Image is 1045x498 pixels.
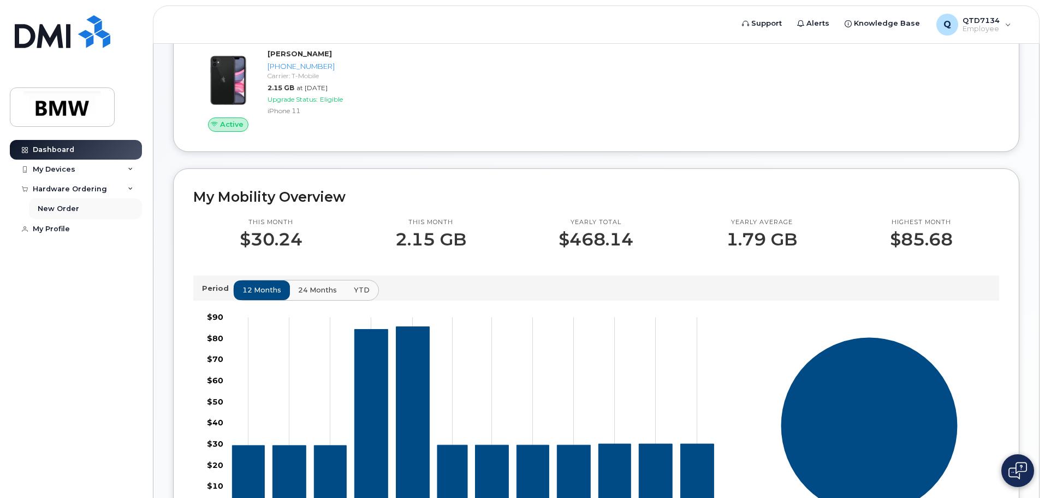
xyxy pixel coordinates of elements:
p: $468.14 [559,230,633,249]
p: This month [240,218,302,227]
div: QTD7134 [929,14,1019,36]
tspan: $10 [207,481,223,491]
span: 2.15 GB [268,84,294,92]
tspan: $60 [207,376,223,385]
h2: My Mobility Overview [193,189,999,205]
a: Alerts [789,13,837,34]
img: Open chat [1008,462,1027,479]
a: Active[PERSON_NAME][PHONE_NUMBER]Carrier: T-Mobile2.15 GBat [DATE]Upgrade Status:EligibleiPhone 11 [193,49,385,132]
span: YTD [354,285,370,295]
tspan: $50 [207,396,223,406]
tspan: $90 [207,312,223,322]
tspan: $30 [207,439,223,449]
p: 1.79 GB [726,230,797,249]
div: Carrier: T-Mobile [268,71,381,80]
tspan: $80 [207,333,223,343]
a: Knowledge Base [837,13,928,34]
p: Yearly average [726,218,797,227]
span: Support [751,18,782,29]
p: This month [395,218,466,227]
span: Alerts [806,18,829,29]
p: Highest month [890,218,953,227]
span: at [DATE] [296,84,328,92]
p: Yearly total [559,218,633,227]
span: Employee [963,25,1000,33]
tspan: $40 [207,418,223,427]
tspan: $70 [207,354,223,364]
p: $85.68 [890,230,953,249]
p: Period [202,283,233,294]
span: 24 months [298,285,337,295]
img: iPhone_11.jpg [202,54,254,107]
span: Q [943,18,951,31]
div: iPhone 11 [268,106,381,115]
tspan: $20 [207,460,223,470]
p: 2.15 GB [395,230,466,249]
span: QTD7134 [963,16,1000,25]
span: Eligible [320,95,343,103]
strong: [PERSON_NAME] [268,49,332,58]
a: Support [734,13,789,34]
span: Upgrade Status: [268,95,318,103]
span: Active [220,119,244,130]
span: Knowledge Base [854,18,920,29]
div: [PHONE_NUMBER] [268,61,381,72]
p: $30.24 [240,230,302,249]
